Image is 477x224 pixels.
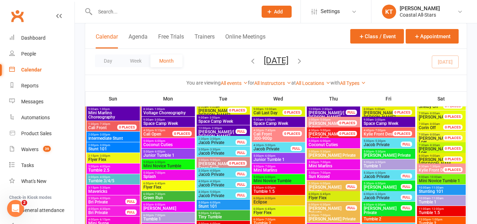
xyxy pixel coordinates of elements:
[7,200,24,217] iframe: Intercom live chat
[9,78,74,94] a: Reports
[8,7,26,25] a: Clubworx
[9,30,74,46] a: Dashboard
[21,131,52,136] div: Product Sales
[21,99,43,104] div: Messages
[22,200,27,206] span: 2
[21,178,47,184] div: What's New
[9,126,74,142] a: Product Sales
[9,94,74,110] a: Messages
[21,35,46,41] div: Dashboard
[21,162,34,168] div: Tasks
[21,147,38,152] div: Waivers
[21,207,64,213] div: General attendance
[9,173,74,189] a: What's New
[9,202,74,218] a: General attendance kiosk mode
[9,62,74,78] a: Calendar
[43,146,51,152] span: 39
[9,110,74,126] a: Automations
[21,67,42,73] div: Calendar
[9,157,74,173] a: Tasks
[9,142,74,157] a: Waivers 39
[21,83,38,88] div: Reports
[21,115,50,120] div: Automations
[9,46,74,62] a: People
[21,51,36,57] div: People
